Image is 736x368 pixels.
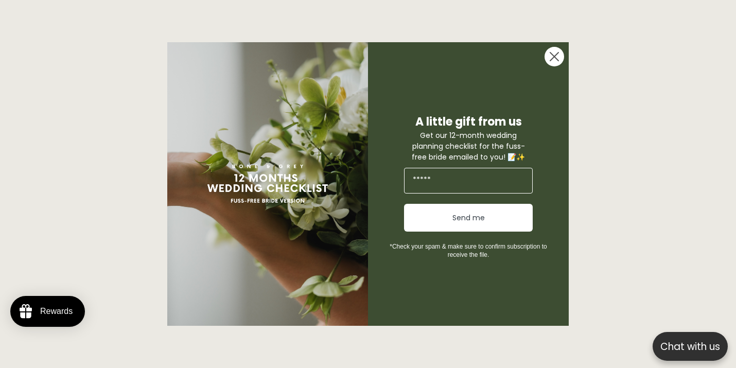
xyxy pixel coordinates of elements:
button: Close dialog [544,46,565,67]
input: Email [404,168,533,194]
span: Get our 12-month wedding planning checklist for the fuss-free bride emailed to you! 📝✨ [412,130,525,162]
button: Send me [404,204,533,232]
img: Bone and Grey 12 Months Wedding Checklis [167,42,368,326]
span: *Check your spam & make sure to confirm subscription to receive the file. [390,243,547,258]
button: Open chatbox [653,332,728,361]
span: A little gift from us [415,114,522,130]
div: Rewards [40,307,73,316]
p: Chat with us [653,339,728,354]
